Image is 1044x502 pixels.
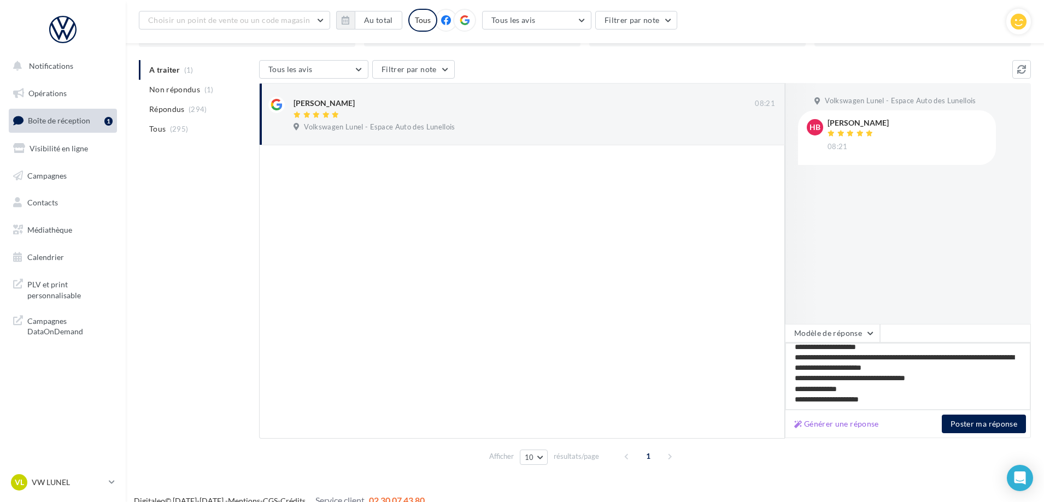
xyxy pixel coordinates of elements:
button: Au total [355,11,402,29]
span: Volkswagen Lunel - Espace Auto des Lunellois [825,96,976,106]
span: Tous les avis [491,15,536,25]
div: Tous [408,9,437,32]
button: Filtrer par note [372,60,455,79]
span: résultats/page [554,451,599,462]
span: Notifications [29,61,73,70]
a: Médiathèque [7,218,119,241]
span: 10 [525,453,534,462]
button: Générer une réponse [790,417,883,430]
span: Choisir un point de vente ou un code magasin [148,15,310,25]
span: (294) [189,105,207,114]
span: Campagnes [27,170,67,180]
button: Notifications [7,55,115,78]
span: PLV et print personnalisable [27,277,113,300]
span: Tous les avis [268,64,313,74]
a: Boîte de réception1 [7,109,119,132]
span: Contacts [27,198,58,207]
span: (295) [170,125,189,133]
span: (1) [204,85,214,94]
span: Médiathèque [27,225,72,234]
span: 1 [640,447,657,465]
span: Boîte de réception [28,116,90,125]
span: VL [15,477,24,488]
span: HB [810,122,820,133]
a: VL VW LUNEL [9,472,117,493]
span: Tous [149,123,166,134]
div: Open Intercom Messenger [1007,465,1033,491]
a: Campagnes DataOnDemand [7,309,119,341]
span: Non répondus [149,84,200,95]
div: 1 [104,117,113,126]
button: Tous les avis [259,60,368,79]
a: Campagnes [7,164,119,187]
button: Poster ma réponse [942,415,1026,433]
button: 10 [520,450,548,465]
span: Opérations [28,88,67,98]
span: Répondus [149,104,185,115]
p: VW LUNEL [32,477,104,488]
button: Choisir un point de vente ou un code magasin [139,11,330,29]
a: PLV et print personnalisable [7,273,119,305]
a: Visibilité en ligne [7,137,119,160]
span: Calendrier [27,252,64,262]
a: Contacts [7,191,119,214]
span: Afficher [489,451,514,462]
button: Filtrer par note [595,11,678,29]
button: Au total [336,11,402,29]
div: [PERSON_NAME] [294,98,355,109]
span: Visibilité en ligne [30,144,88,153]
span: 08:21 [828,142,848,152]
span: Volkswagen Lunel - Espace Auto des Lunellois [304,122,455,132]
div: [PERSON_NAME] [828,119,889,127]
a: Opérations [7,82,119,105]
a: Calendrier [7,246,119,269]
button: Tous les avis [482,11,591,29]
button: Modèle de réponse [785,324,880,342]
span: Campagnes DataOnDemand [27,314,113,337]
span: 08:21 [755,99,775,109]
